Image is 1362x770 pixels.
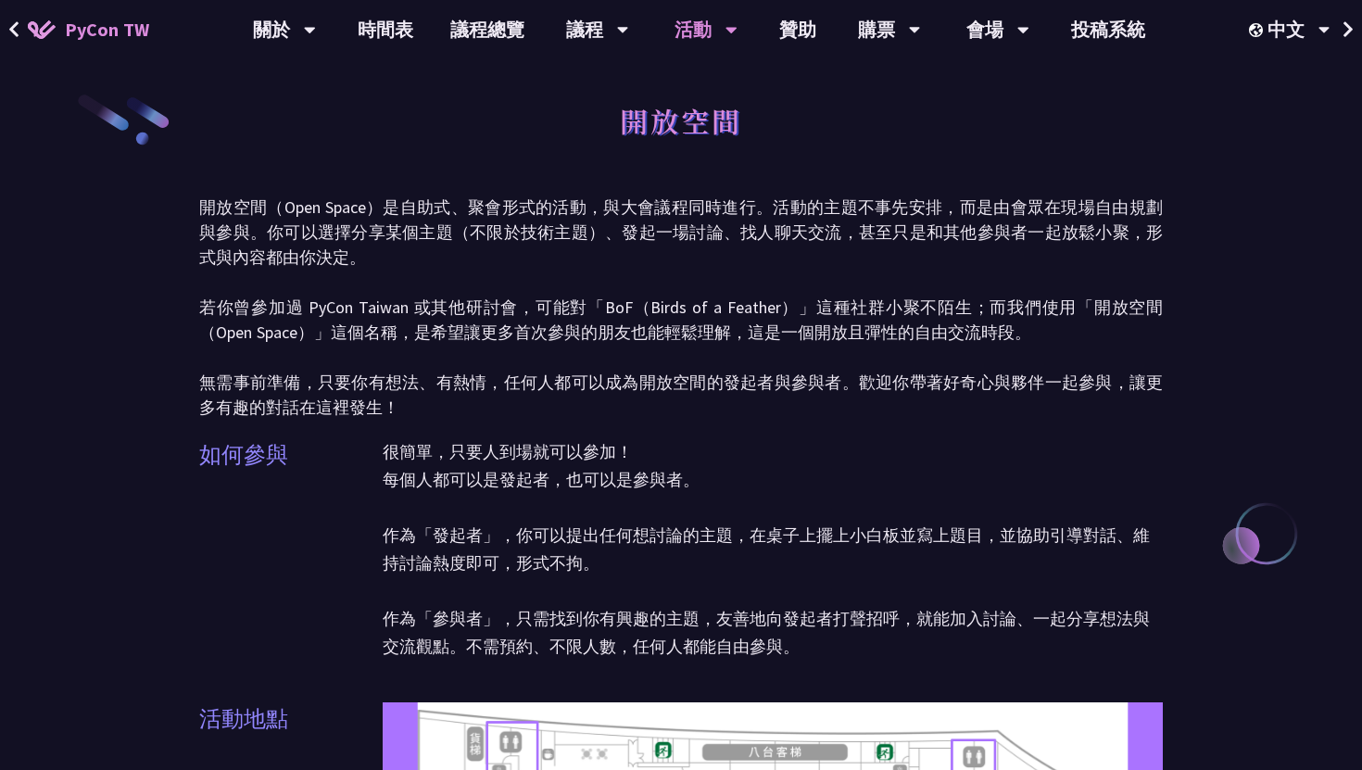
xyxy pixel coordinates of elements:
img: Home icon of PyCon TW 2025 [28,20,56,39]
a: PyCon TW [9,6,168,53]
p: 如何參與 [199,438,288,472]
p: 開放空間（Open Space）是自助式、聚會形式的活動，與大會議程同時進行。活動的主題不事先安排，而是由會眾在現場自由規劃與參與。你可以選擇分享某個主題（不限於技術主題）、發起一場討論、找人聊... [199,195,1163,420]
h1: 開放空間 [620,93,742,148]
span: PyCon TW [65,16,149,44]
img: Locale Icon [1249,23,1267,37]
p: 很簡單，只要人到場就可以參加！ 每個人都可以是發起者，也可以是參與者。 作為「發起者」，你可以提出任何想討論的主題，在桌子上擺上小白板並寫上題目，並協助引導對話、維持討論熱度即可，形式不拘。 作... [383,438,1163,661]
p: 活動地點 [199,702,288,736]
